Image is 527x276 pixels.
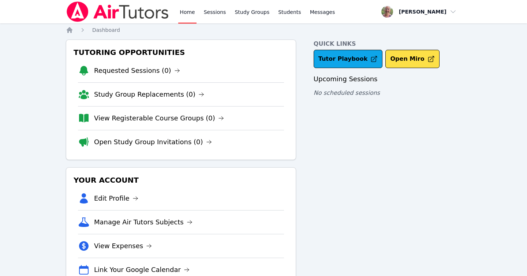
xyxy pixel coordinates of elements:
a: Study Group Replacements (0) [94,89,204,100]
button: Open Miro [385,50,439,68]
a: View Expenses [94,241,152,251]
h3: Your Account [72,174,290,187]
span: Messages [310,8,335,16]
a: Open Study Group Invitations (0) [94,137,212,147]
h4: Quick Links [314,40,461,48]
a: Link Your Google Calendar [94,265,190,275]
a: Manage Air Tutors Subjects [94,217,193,227]
img: Air Tutors [66,1,169,22]
span: No scheduled sessions [314,89,380,96]
a: View Registerable Course Groups (0) [94,113,224,123]
span: Dashboard [92,27,120,33]
a: Edit Profile [94,193,138,204]
a: Dashboard [92,26,120,34]
h3: Tutoring Opportunities [72,46,290,59]
a: Tutor Playbook [314,50,383,68]
h3: Upcoming Sessions [314,74,461,84]
a: Requested Sessions (0) [94,66,180,76]
nav: Breadcrumb [66,26,461,34]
